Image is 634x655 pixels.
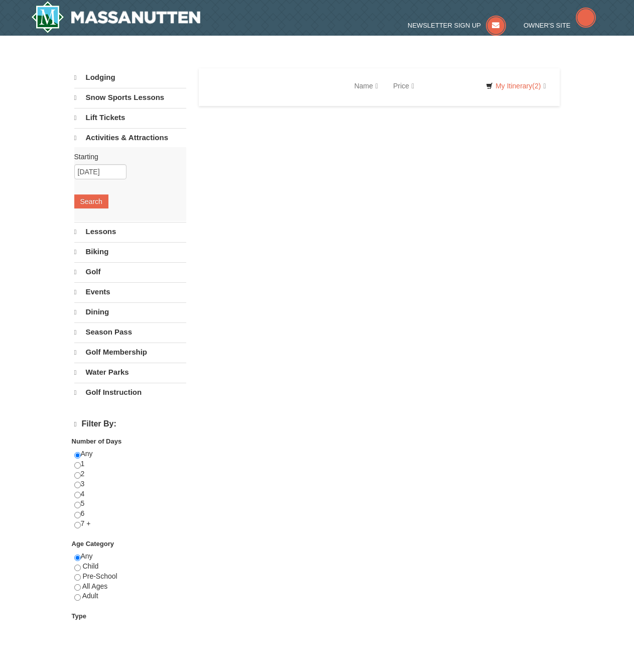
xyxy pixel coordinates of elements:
a: Water Parks [74,363,186,382]
span: All Ages [82,582,108,590]
a: My Itinerary(2) [479,78,552,93]
a: Massanutten Resort [31,1,201,33]
span: Adult [82,592,98,600]
span: Owner's Site [524,22,571,29]
label: Starting [74,152,179,162]
span: Child [82,562,98,570]
strong: Number of Days [72,438,122,445]
span: (2) [532,82,541,90]
a: Name [347,76,386,96]
a: Dining [74,302,186,321]
span: Newsletter Sign Up [408,22,481,29]
a: Golf [74,262,186,281]
strong: Age Category [72,540,114,548]
h4: Filter By: [74,419,186,429]
a: Owner's Site [524,22,596,29]
span: Pre-School [82,572,117,580]
a: Golf Membership [74,343,186,362]
div: Any [74,552,186,611]
a: Price [386,76,422,96]
a: Snow Sports Lessons [74,88,186,107]
img: Massanutten Resort Logo [31,1,201,33]
a: Newsletter Sign Up [408,22,506,29]
a: Events [74,282,186,301]
a: Lessons [74,222,186,241]
strong: Type [72,612,86,620]
button: Search [74,194,108,208]
a: Lift Tickets [74,108,186,127]
a: Golf Instruction [74,383,186,402]
div: Any 1 2 3 4 5 6 7 + [74,449,186,539]
a: Season Pass [74,322,186,342]
a: Lodging [74,68,186,87]
a: Activities & Attractions [74,128,186,147]
a: Biking [74,242,186,261]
